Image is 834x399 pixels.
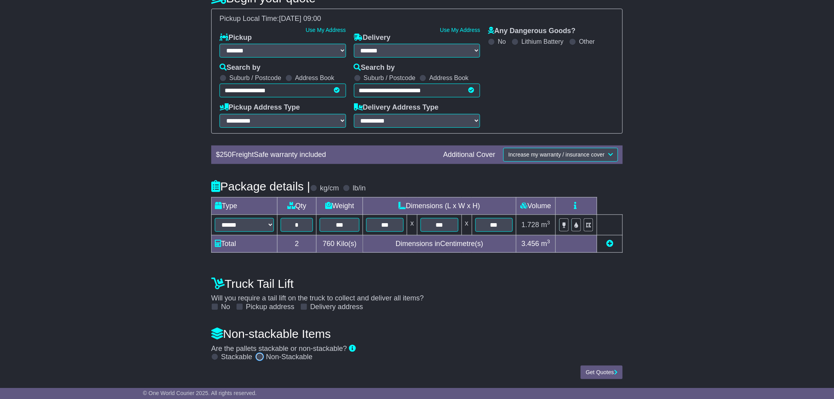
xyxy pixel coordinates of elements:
[279,15,321,22] span: [DATE] 09:00
[221,353,252,362] label: Stackable
[364,74,416,82] label: Suburb / Postcode
[216,15,618,23] div: Pickup Local Time:
[354,34,391,42] label: Delivery
[429,74,469,82] label: Address Book
[220,63,261,72] label: Search by
[541,221,550,229] span: m
[221,303,230,311] label: No
[211,327,623,340] h4: Non-stackable Items
[212,151,439,159] div: $ FreightSafe warranty included
[211,180,310,193] h4: Package details |
[581,365,623,379] button: Get Quotes
[541,240,550,248] span: m
[295,74,335,82] label: Address Book
[354,103,439,112] label: Delivery Address Type
[516,197,555,214] td: Volume
[212,235,277,253] td: Total
[310,303,363,311] label: Delivery address
[488,27,575,35] label: Any Dangerous Goods?
[547,220,550,226] sup: 3
[508,151,605,158] span: Increase my warranty / insurance cover
[211,345,347,352] span: Are the pallets stackable or non-stackable?
[229,74,281,82] label: Suburb / Postcode
[316,235,363,253] td: Kilo(s)
[212,197,277,214] td: Type
[579,38,595,45] label: Other
[323,240,335,248] span: 760
[220,151,232,158] span: 250
[407,214,417,235] td: x
[521,240,539,248] span: 3.456
[143,390,257,396] span: © One World Courier 2025. All rights reserved.
[462,214,472,235] td: x
[316,197,363,214] td: Weight
[521,221,539,229] span: 1.728
[521,38,564,45] label: Lithium Battery
[503,148,618,162] button: Increase my warranty / insurance cover
[246,303,294,311] label: Pickup address
[547,239,550,244] sup: 3
[353,184,366,193] label: lb/in
[277,197,316,214] td: Qty
[277,235,316,253] td: 2
[211,277,623,290] h4: Truck Tail Lift
[363,235,516,253] td: Dimensions in Centimetre(s)
[363,197,516,214] td: Dimensions (L x W x H)
[439,151,499,159] div: Additional Cover
[498,38,506,45] label: No
[354,63,395,72] label: Search by
[320,184,339,193] label: kg/cm
[220,34,252,42] label: Pickup
[220,103,300,112] label: Pickup Address Type
[266,353,313,362] label: Non-Stackable
[440,27,480,33] a: Use My Address
[207,273,627,311] div: Will you require a tail lift on the truck to collect and deliver all items?
[606,240,613,248] a: Add new item
[306,27,346,33] a: Use My Address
